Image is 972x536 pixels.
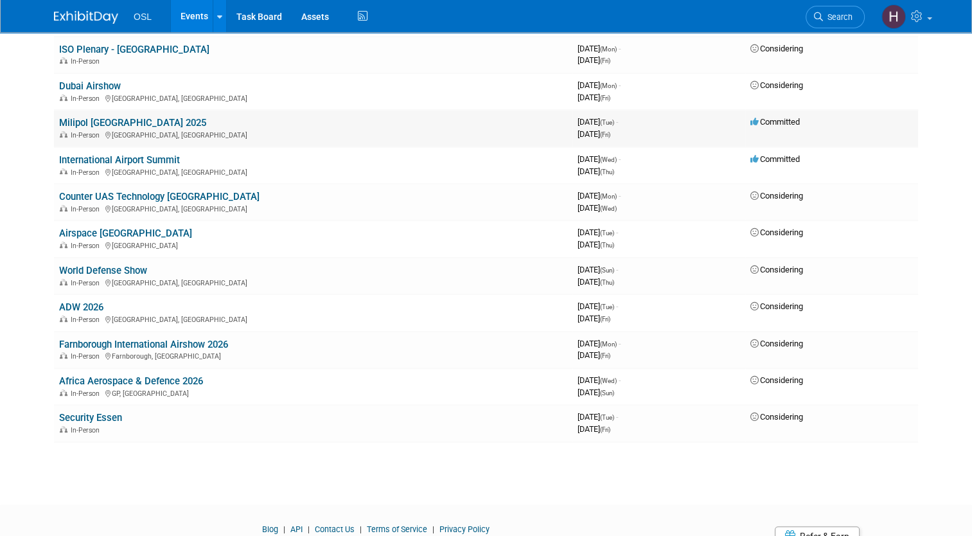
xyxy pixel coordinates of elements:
[600,131,610,138] span: (Fri)
[578,301,618,311] span: [DATE]
[357,524,365,534] span: |
[750,154,800,164] span: Committed
[315,524,355,534] a: Contact Us
[59,265,147,276] a: World Defense Show
[59,117,206,129] a: Milipol [GEOGRAPHIC_DATA] 2025
[59,154,180,166] a: International Airport Summit
[71,426,103,434] span: In-Person
[290,524,303,534] a: API
[578,265,618,274] span: [DATE]
[578,191,621,201] span: [DATE]
[59,314,567,324] div: [GEOGRAPHIC_DATA], [GEOGRAPHIC_DATA]
[578,166,614,176] span: [DATE]
[619,154,621,164] span: -
[616,412,618,422] span: -
[600,156,617,163] span: (Wed)
[578,350,610,360] span: [DATE]
[600,82,617,89] span: (Mon)
[578,314,610,323] span: [DATE]
[59,228,192,239] a: Airspace [GEOGRAPHIC_DATA]
[60,389,67,396] img: In-Person Event
[823,12,853,22] span: Search
[59,388,567,398] div: GP, [GEOGRAPHIC_DATA]
[750,117,800,127] span: Committed
[600,303,614,310] span: (Tue)
[600,377,617,384] span: (Wed)
[59,129,567,139] div: [GEOGRAPHIC_DATA], [GEOGRAPHIC_DATA]
[578,277,614,287] span: [DATE]
[750,339,803,348] span: Considering
[59,277,567,287] div: [GEOGRAPHIC_DATA], [GEOGRAPHIC_DATA]
[619,339,621,348] span: -
[750,412,803,422] span: Considering
[578,412,618,422] span: [DATE]
[600,389,614,397] span: (Sun)
[616,117,618,127] span: -
[134,12,152,22] span: OSL
[60,279,67,285] img: In-Person Event
[578,55,610,65] span: [DATE]
[59,191,260,202] a: Counter UAS Technology [GEOGRAPHIC_DATA]
[600,205,617,212] span: (Wed)
[578,203,617,213] span: [DATE]
[600,168,614,175] span: (Thu)
[59,240,567,250] div: [GEOGRAPHIC_DATA]
[600,352,610,359] span: (Fri)
[616,265,618,274] span: -
[750,44,803,53] span: Considering
[60,242,67,248] img: In-Person Event
[71,57,103,66] span: In-Person
[305,524,313,534] span: |
[881,4,906,29] img: Harry Pratt
[600,279,614,286] span: (Thu)
[578,375,621,385] span: [DATE]
[71,316,103,324] span: In-Person
[60,426,67,433] img: In-Person Event
[600,229,614,237] span: (Tue)
[71,242,103,250] span: In-Person
[578,93,610,102] span: [DATE]
[59,93,567,103] div: [GEOGRAPHIC_DATA], [GEOGRAPHIC_DATA]
[600,242,614,249] span: (Thu)
[619,44,621,53] span: -
[54,11,118,24] img: ExhibitDay
[578,388,614,397] span: [DATE]
[750,80,803,90] span: Considering
[71,389,103,398] span: In-Person
[59,375,203,387] a: Africa Aerospace & Defence 2026
[750,265,803,274] span: Considering
[439,524,490,534] a: Privacy Policy
[750,191,803,201] span: Considering
[71,94,103,103] span: In-Person
[367,524,427,534] a: Terms of Service
[59,80,121,92] a: Dubai Airshow
[71,352,103,361] span: In-Person
[71,168,103,177] span: In-Person
[71,131,103,139] span: In-Person
[578,228,618,237] span: [DATE]
[600,94,610,102] span: (Fri)
[750,375,803,385] span: Considering
[60,168,67,175] img: In-Person Event
[600,46,617,53] span: (Mon)
[619,191,621,201] span: -
[60,94,67,101] img: In-Person Event
[619,80,621,90] span: -
[59,412,122,424] a: Security Essen
[59,301,103,313] a: ADW 2026
[578,240,614,249] span: [DATE]
[616,301,618,311] span: -
[619,375,621,385] span: -
[616,228,618,237] span: -
[280,524,288,534] span: |
[262,524,278,534] a: Blog
[578,80,621,90] span: [DATE]
[578,154,621,164] span: [DATE]
[750,228,803,237] span: Considering
[578,117,618,127] span: [DATE]
[59,350,567,361] div: Farnborough, [GEOGRAPHIC_DATA]
[600,341,617,348] span: (Mon)
[600,414,614,421] span: (Tue)
[578,44,621,53] span: [DATE]
[59,339,228,350] a: Farnborough International Airshow 2026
